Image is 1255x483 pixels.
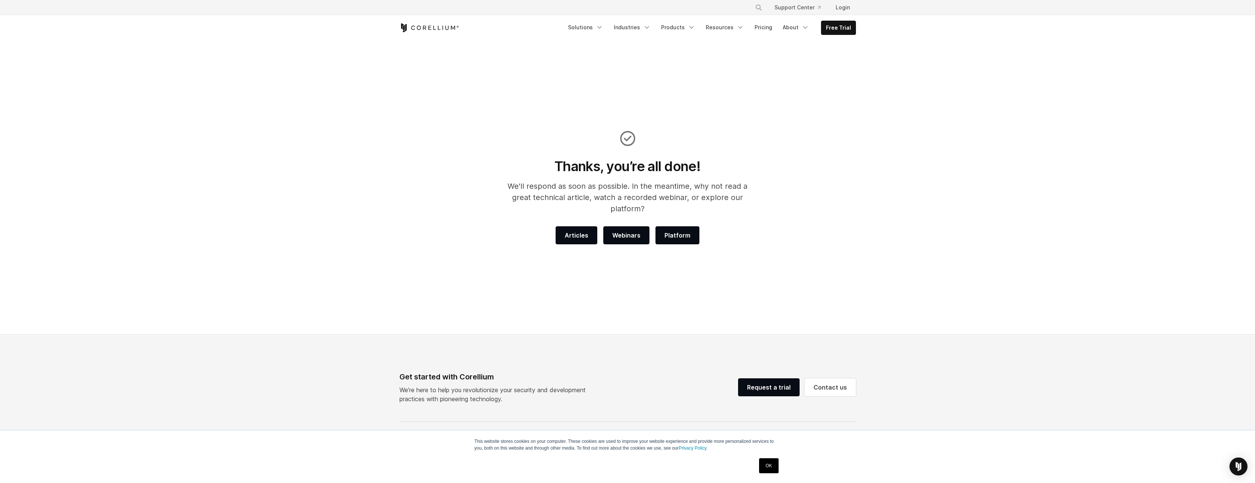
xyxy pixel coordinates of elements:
[805,378,856,396] a: Contact us
[752,1,765,14] button: Search
[565,231,588,240] span: Articles
[664,231,690,240] span: Platform
[399,385,592,403] p: We’re here to help you revolutionize your security and development practices with pioneering tech...
[609,21,655,34] a: Industries
[655,226,699,244] a: Platform
[830,1,856,14] a: Login
[563,21,608,34] a: Solutions
[497,158,758,175] h1: Thanks, you’re all done!
[399,23,459,32] a: Corellium Home
[821,21,856,35] a: Free Trial
[399,371,592,382] div: Get started with Corellium
[612,231,640,240] span: Webinars
[556,226,597,244] a: Articles
[759,458,778,473] a: OK
[768,1,827,14] a: Support Center
[475,438,781,451] p: This website stores cookies on your computer. These cookies are used to improve your website expe...
[563,21,856,35] div: Navigation Menu
[750,21,777,34] a: Pricing
[657,21,700,34] a: Products
[738,378,800,396] a: Request a trial
[746,1,856,14] div: Navigation Menu
[1229,457,1247,475] div: Open Intercom Messenger
[497,181,758,214] p: We'll respond as soon as possible. In the meantime, why not read a great technical article, watch...
[701,21,749,34] a: Resources
[778,21,814,34] a: About
[679,445,708,451] a: Privacy Policy.
[603,226,649,244] a: Webinars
